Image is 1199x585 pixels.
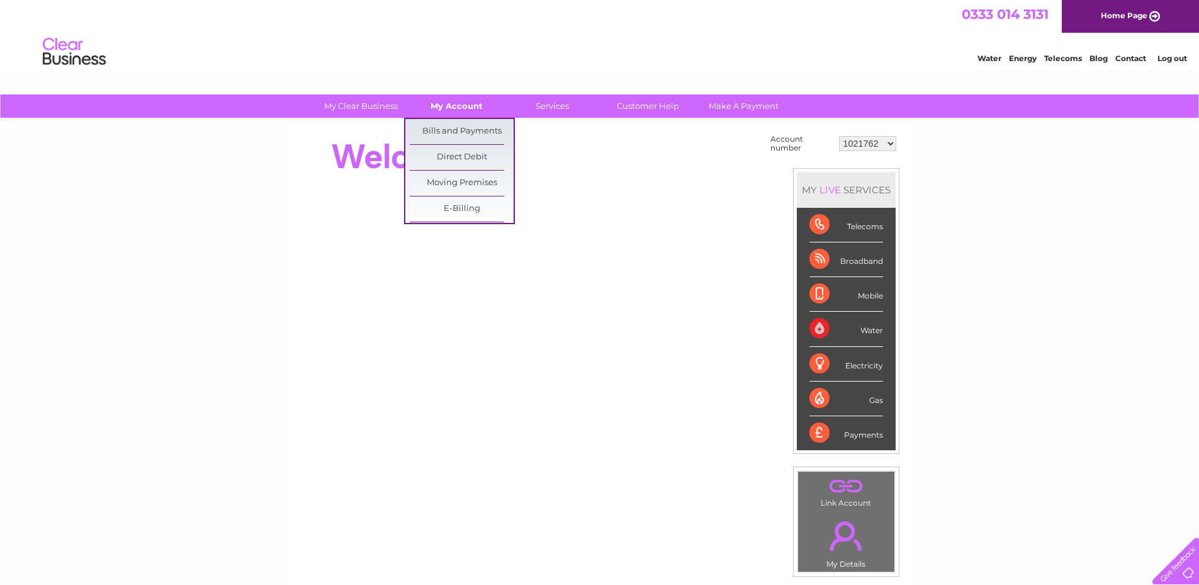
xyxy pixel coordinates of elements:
[977,54,1001,63] a: Water
[500,94,604,118] a: Services
[1115,54,1146,63] a: Contact
[1044,54,1082,63] a: Telecoms
[809,416,883,450] div: Payments
[962,6,1049,22] a: 0333 014 3131
[809,312,883,346] div: Water
[410,171,514,196] a: Moving Premises
[303,7,898,61] div: Clear Business is a trading name of Verastar Limited (registered in [GEOGRAPHIC_DATA] No. 3667643...
[410,119,514,144] a: Bills and Payments
[309,94,413,118] a: My Clear Business
[797,471,895,511] td: Link Account
[1157,54,1187,63] a: Log out
[801,475,891,497] a: .
[1089,54,1108,63] a: Blog
[809,242,883,277] div: Broadband
[42,33,106,71] img: logo.png
[809,208,883,242] div: Telecoms
[809,347,883,382] div: Electricity
[797,172,896,208] div: MY SERVICES
[797,511,895,572] td: My Details
[596,94,700,118] a: Customer Help
[809,382,883,416] div: Gas
[817,184,843,196] div: LIVE
[410,145,514,170] a: Direct Debit
[405,94,509,118] a: My Account
[801,514,891,558] a: .
[809,277,883,312] div: Mobile
[692,94,796,118] a: Make A Payment
[767,132,836,156] td: Account number
[1009,54,1037,63] a: Energy
[410,196,514,222] a: E-Billing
